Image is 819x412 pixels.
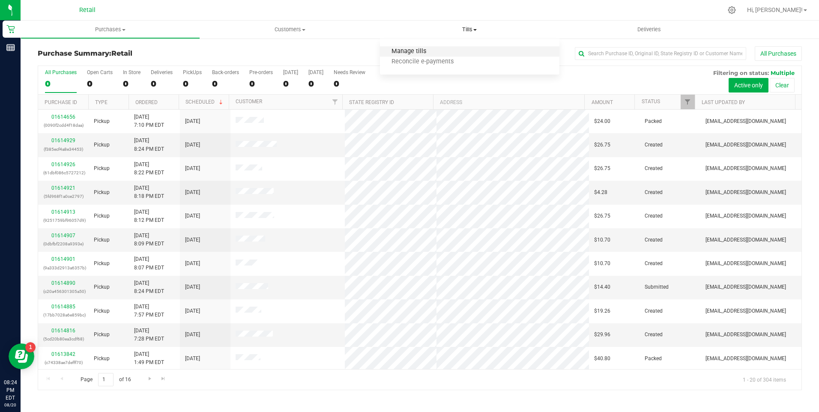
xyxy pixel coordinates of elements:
span: $40.80 [594,355,610,363]
span: [EMAIL_ADDRESS][DOMAIN_NAME] [705,236,786,244]
span: [DATE] [185,307,200,315]
input: 1 [98,373,114,386]
div: [DATE] [308,69,323,75]
a: 01614929 [51,137,75,143]
a: Go to the next page [143,373,156,385]
div: All Purchases [45,69,77,75]
span: Pickup [94,260,110,268]
span: [EMAIL_ADDRESS][DOMAIN_NAME] [705,188,786,197]
span: $10.70 [594,260,610,268]
button: All Purchases [755,46,802,61]
p: (c74338ae7defff70) [43,358,84,367]
p: (5fd968f1a0ce2797) [43,192,84,200]
button: Clear [770,78,795,93]
button: Active only [729,78,768,93]
div: Pre-orders [249,69,273,75]
span: [DATE] [185,188,200,197]
a: Type [95,99,108,105]
a: Tills Manage tills Reconcile e-payments [380,21,559,39]
span: Retail [111,49,132,57]
span: Customers [200,26,379,33]
span: [DATE] [185,117,200,125]
a: Filter [681,95,695,109]
span: [EMAIL_ADDRESS][DOMAIN_NAME] [705,212,786,220]
a: Purchase ID [45,99,77,105]
span: Filtering on status: [713,69,769,76]
a: Go to the last page [157,373,170,385]
span: Pickup [94,355,110,363]
span: Created [645,188,663,197]
div: 0 [183,79,202,89]
span: $19.26 [594,307,610,315]
span: Hi, [PERSON_NAME]! [747,6,803,13]
span: Deliveries [626,26,673,33]
span: Page of 16 [73,373,138,386]
a: 01614656 [51,114,75,120]
p: (0dbfbf2208a9393e) [43,240,84,248]
span: [DATE] 8:22 PM EDT [134,161,164,177]
span: [EMAIL_ADDRESS][DOMAIN_NAME] [705,117,786,125]
span: Retail [79,6,96,14]
div: Deliveries [151,69,173,75]
span: $14.40 [594,283,610,291]
a: State Registry ID [349,99,394,105]
span: Created [645,212,663,220]
span: Pickup [94,188,110,197]
div: Manage settings [726,6,737,14]
span: [DATE] 1:49 PM EDT [134,350,164,367]
a: Customer [236,99,262,104]
div: 0 [249,79,273,89]
span: [DATE] 8:24 PM EDT [134,279,164,296]
span: [EMAIL_ADDRESS][DOMAIN_NAME] [705,283,786,291]
div: 0 [151,79,173,89]
span: [DATE] [185,355,200,363]
a: Ordered [135,99,158,105]
inline-svg: Reports [6,43,15,52]
div: Open Carts [87,69,113,75]
span: [DATE] [185,283,200,291]
p: (5cd20b80ea3cdf68) [43,335,84,343]
div: Back-orders [212,69,239,75]
div: 0 [123,79,140,89]
span: [DATE] 8:12 PM EDT [134,208,164,224]
a: 01614907 [51,233,75,239]
a: 01614885 [51,304,75,310]
span: Pickup [94,331,110,339]
span: Pickup [94,307,110,315]
p: (61dbf086c5727212) [43,169,84,177]
span: Multiple [771,69,795,76]
span: [DATE] [185,212,200,220]
a: Last Updated By [702,99,745,105]
span: [DATE] [185,164,200,173]
span: Pickup [94,212,110,220]
p: (9a333d2913a6357b) [43,264,84,272]
span: [DATE] 8:09 PM EDT [134,232,164,248]
span: [EMAIL_ADDRESS][DOMAIN_NAME] [705,355,786,363]
a: Scheduled [185,99,224,105]
span: [DATE] [185,260,200,268]
span: Pickup [94,141,110,149]
span: Tills [380,26,559,33]
span: Created [645,236,663,244]
span: Reconcile e-payments [380,58,465,66]
span: Packed [645,117,662,125]
span: Created [645,260,663,268]
span: Packed [645,355,662,363]
span: Created [645,141,663,149]
span: Pickup [94,236,110,244]
a: Customers [200,21,380,39]
a: Purchases [21,21,200,39]
p: 08/20 [4,402,17,408]
span: Created [645,307,663,315]
span: 1 - 20 of 304 items [736,373,793,386]
p: (f385ecf4a8e34453) [43,145,84,153]
div: 0 [212,79,239,89]
span: [DATE] 7:28 PM EDT [134,327,164,343]
a: 01614890 [51,280,75,286]
span: [EMAIL_ADDRESS][DOMAIN_NAME] [705,164,786,173]
span: $26.75 [594,212,610,220]
a: 01614816 [51,328,75,334]
span: $4.28 [594,188,607,197]
inline-svg: Retail [6,25,15,33]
